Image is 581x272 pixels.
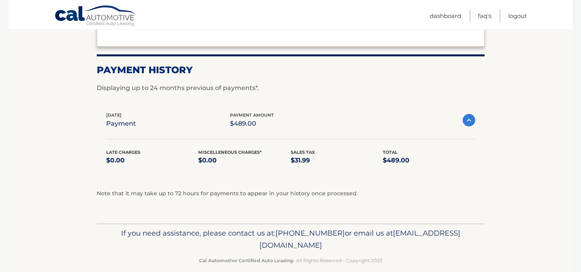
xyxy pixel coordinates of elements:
span: Sales Tax [291,150,315,155]
p: $0.00 [198,155,291,166]
p: payment [106,118,136,129]
a: FAQ's [478,9,491,22]
h2: Payment History [97,64,485,76]
span: [PHONE_NUMBER] [275,229,345,238]
img: accordion-active.svg [463,114,475,126]
a: Dashboard [430,9,461,22]
span: Total [383,150,398,155]
span: Miscelleneous Charges* [198,150,262,155]
span: payment amount [230,112,274,118]
p: $489.00 [383,155,475,166]
p: - All Rights Reserved - Copyright 2025 [102,256,480,265]
strong: Cal Automotive Certified Auto Leasing [199,258,293,263]
p: If you need assistance, please contact us at: or email us at [102,227,480,252]
p: Displaying up to 24 months previous of payments*. [97,83,485,93]
p: $0.00 [106,155,199,166]
p: $31.99 [291,155,383,166]
span: [DATE] [106,112,121,118]
a: Cal Automotive [54,5,137,28]
span: Late Charges [106,150,140,155]
p: $489.00 [230,118,274,129]
a: Logout [508,9,527,22]
p: Note that it may take up to 72 hours for payments to appear in your history once processed. [97,189,485,198]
